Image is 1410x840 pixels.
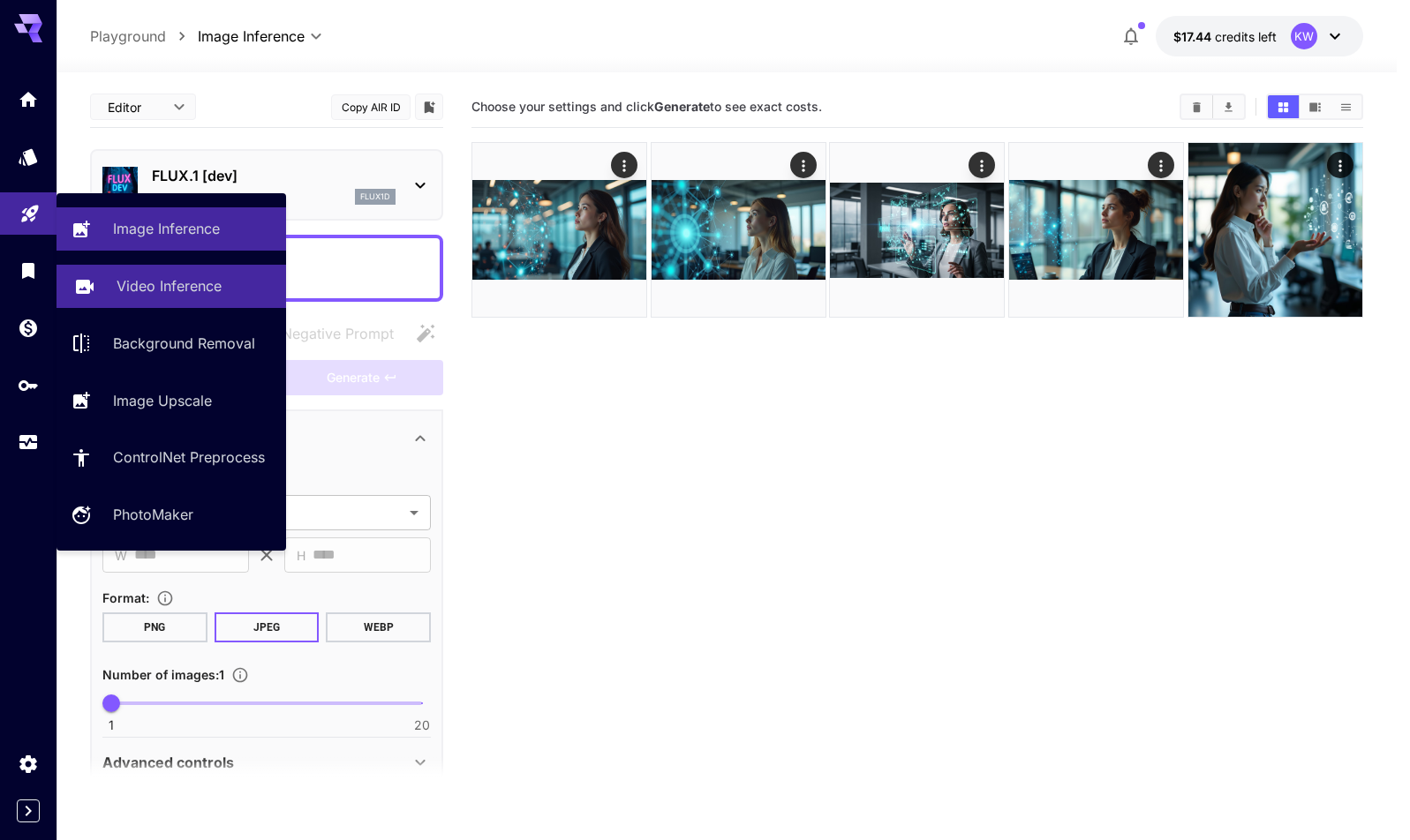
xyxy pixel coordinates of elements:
[1300,95,1331,118] button: Show images in video view
[149,589,181,607] button: Choose the file format for the output image.
[90,26,198,47] nav: breadcrumb
[1188,143,1362,317] img: 9k=
[1181,95,1212,118] button: Clear Images
[471,99,822,114] span: Choose your settings and click to see exact costs.
[57,493,286,536] a: PhotoMaker
[224,666,256,684] button: Specify how many images to generate in a single request. Each image generation will be charged se...
[113,390,212,411] p: Image Upscale
[360,191,390,203] p: flux1d
[113,333,255,354] p: Background Removal
[1327,152,1353,178] div: Actions
[215,612,320,642] button: JPEG
[108,98,162,116] span: Editor
[326,612,431,642] button: WEBP
[102,590,149,605] span: Format :
[57,379,286,422] a: Image Upscale
[1173,29,1215,44] span: $17.44
[472,143,646,317] img: 9k=
[282,323,394,344] span: Negative Prompt
[113,446,265,468] p: ControlNet Preprocess
[969,152,996,178] div: Actions
[1009,143,1183,317] img: 3TU+9ufbv4DIK3Bbe4+vFMAAAAASUVORK5CYII=
[117,275,222,296] p: Video Inference
[113,504,193,525] p: PhotoMaker
[1148,152,1174,178] div: Actions
[18,374,39,396] div: API Keys
[90,26,166,47] p: Playground
[102,752,234,773] p: Advanced controls
[421,96,437,117] button: Add to library
[1266,94,1363,120] div: Show images in grid viewShow images in video viewShow images in list view
[152,165,396,186] p: FLUX.1 [dev]
[102,612,207,642] button: PNG
[18,259,39,281] div: Library
[414,716,430,734] span: 20
[18,317,39,339] div: Wallet
[790,152,817,178] div: Actions
[198,26,305,47] span: Image Inference
[57,207,286,251] a: Image Inference
[654,99,710,114] b: Generate
[246,322,408,344] span: Negative prompts are not compatible with the selected model.
[1180,94,1246,120] div: Clear ImagesDownload All
[57,265,286,308] a: Video Inference
[18,753,39,775] div: Settings
[109,716,114,734] span: 1
[331,94,411,120] button: Copy AIR ID
[1173,27,1277,46] div: $17.4382
[1291,23,1317,49] div: KW
[1331,95,1361,118] button: Show images in list view
[1268,95,1299,118] button: Show images in grid view
[611,152,637,178] div: Actions
[1213,95,1244,118] button: Download All
[113,218,220,239] p: Image Inference
[57,322,286,365] a: Background Removal
[830,143,1004,317] img: 9k=
[297,545,305,566] span: H
[17,799,40,822] button: Expand sidebar
[115,545,127,566] span: W
[18,146,39,168] div: Models
[652,143,826,317] img: 2Q==
[102,667,224,682] span: Number of images : 1
[19,198,41,220] div: Playground
[1215,29,1277,44] span: credits left
[1156,16,1363,56] button: $17.4382
[18,431,39,454] div: Usage
[57,436,286,479] a: ControlNet Preprocess
[18,88,39,110] div: Home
